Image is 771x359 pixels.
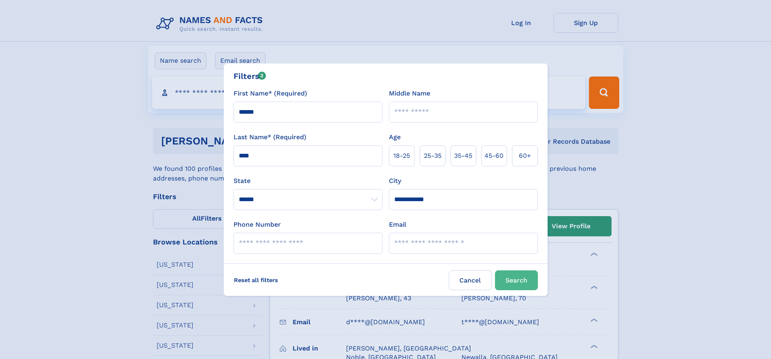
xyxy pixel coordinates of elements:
label: Cancel [449,270,492,290]
label: City [389,176,401,186]
label: First Name* (Required) [234,89,307,98]
label: Phone Number [234,220,281,229]
span: 60+ [519,151,531,161]
label: Middle Name [389,89,430,98]
label: Age [389,132,401,142]
span: 25‑35 [424,151,442,161]
div: Filters [234,70,266,82]
label: Last Name* (Required) [234,132,306,142]
label: State [234,176,382,186]
label: Email [389,220,406,229]
span: 35‑45 [454,151,472,161]
label: Reset all filters [229,270,283,290]
span: 18‑25 [393,151,410,161]
button: Search [495,270,538,290]
span: 45‑60 [484,151,503,161]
